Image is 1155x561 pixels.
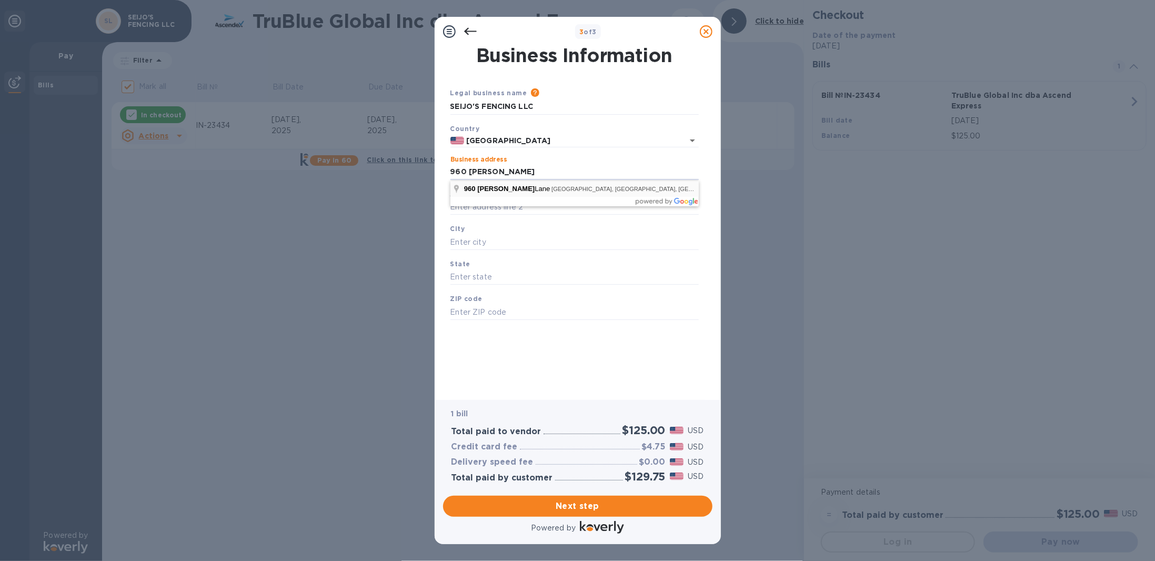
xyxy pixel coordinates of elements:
[450,89,527,97] b: Legal business name
[670,458,684,466] img: USD
[450,260,470,268] b: State
[579,28,584,36] span: 3
[443,496,712,517] button: Next step
[451,442,518,452] h3: Credit card fee
[670,427,684,434] img: USD
[464,185,476,193] span: 960
[464,185,551,193] span: Lane
[450,234,699,250] input: Enter city
[625,470,666,483] h2: $129.75
[451,500,704,513] span: Next step
[688,425,704,436] p: USD
[450,125,480,133] b: Country
[685,133,700,148] button: Open
[579,28,597,36] b: of 3
[580,521,624,534] img: Logo
[477,185,535,193] span: [PERSON_NAME]
[670,443,684,450] img: USD
[639,457,666,467] h3: $0.00
[450,225,465,233] b: City
[464,134,669,147] input: Select country
[670,473,684,480] img: USD
[688,471,704,482] p: USD
[450,295,483,303] b: ZIP code
[642,442,666,452] h3: $4.75
[450,164,699,180] input: Enter address
[450,199,699,215] input: Enter address line 2
[688,442,704,453] p: USD
[450,99,699,115] input: Enter legal business name
[451,473,553,483] h3: Total paid by customer
[450,304,699,320] input: Enter ZIP code
[451,409,468,418] b: 1 bill
[551,186,739,192] span: [GEOGRAPHIC_DATA], [GEOGRAPHIC_DATA], [GEOGRAPHIC_DATA]
[450,157,507,163] label: Business address
[451,427,541,437] h3: Total paid to vendor
[450,137,465,144] img: US
[451,457,534,467] h3: Delivery speed fee
[622,424,666,437] h2: $125.00
[450,269,699,285] input: Enter state
[531,523,576,534] p: Powered by
[688,457,704,468] p: USD
[448,44,701,66] h1: Business Information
